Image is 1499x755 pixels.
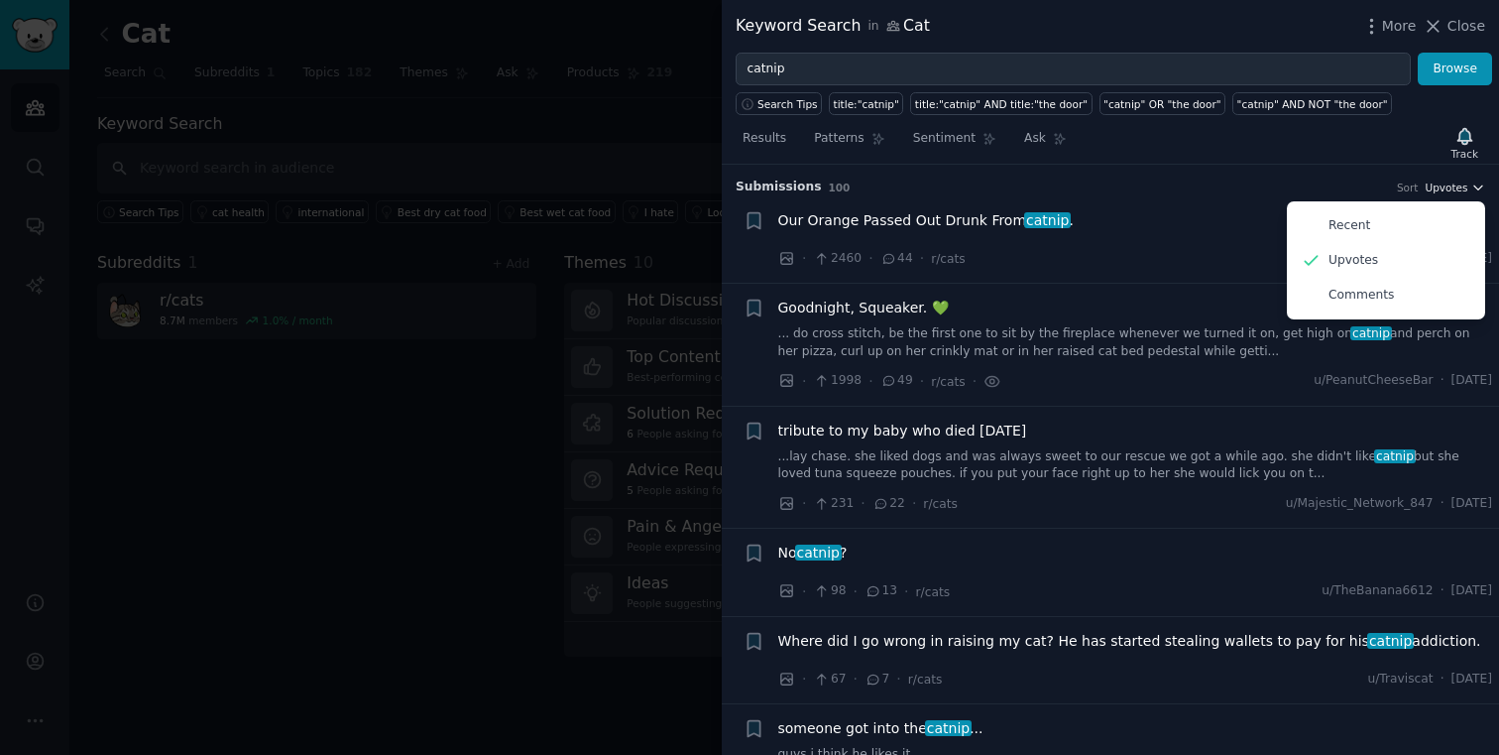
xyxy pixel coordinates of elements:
[813,250,862,268] span: 2460
[757,97,818,111] span: Search Tips
[865,582,897,600] span: 13
[807,123,891,164] a: Patterns
[912,493,916,514] span: ·
[1367,671,1433,689] span: u/Traviscat
[1328,217,1370,235] p: Recent
[1441,372,1444,390] span: ·
[931,375,966,389] span: r/cats
[1441,582,1444,600] span: ·
[865,671,889,689] span: 7
[868,248,872,269] span: ·
[931,252,966,266] span: r/cats
[872,495,905,513] span: 22
[1444,122,1485,164] button: Track
[813,372,862,390] span: 1998
[778,543,848,564] span: No ?
[1232,92,1392,115] a: "catnip" AND NOT "the door"
[904,581,908,602] span: ·
[880,250,913,268] span: 44
[736,14,930,39] div: Keyword Search Cat
[920,371,924,392] span: ·
[813,582,846,600] span: 98
[802,493,806,514] span: ·
[854,669,858,690] span: ·
[736,123,793,164] a: Results
[880,372,913,390] span: 49
[1328,287,1394,305] p: Comments
[1374,449,1416,463] span: catnip
[736,179,822,196] span: Submission s
[778,631,1481,652] a: Where did I go wrong in raising my cat? He has started stealing wallets to pay for hiscatnipaddic...
[906,123,1003,164] a: Sentiment
[1237,97,1388,111] div: "catnip" AND NOT "the door"
[1451,147,1478,161] div: Track
[1328,252,1378,270] p: Upvotes
[1024,212,1071,228] span: catnip
[1314,372,1433,390] span: u/PeanutCheeseBar
[913,130,976,148] span: Sentiment
[778,631,1481,652] span: Where did I go wrong in raising my cat? He has started stealing wallets to pay for his addiction.
[778,448,1493,483] a: ...lay chase. she liked dogs and was always sweet to our rescue we got a while ago. she didn't li...
[778,718,983,739] span: someone got into the ...
[814,130,864,148] span: Patterns
[1451,582,1492,600] span: [DATE]
[802,371,806,392] span: ·
[778,210,1074,231] span: Our Orange Passed Out Drunk From .
[910,92,1092,115] a: title:"catnip" AND title:"the door"
[1441,495,1444,513] span: ·
[778,298,949,318] a: Goodnight, Squeaker. 💚
[1423,16,1485,37] button: Close
[829,182,851,193] span: 100
[916,585,951,599] span: r/cats
[802,669,806,690] span: ·
[1418,53,1492,86] button: Browse
[973,371,977,392] span: ·
[778,421,1027,441] a: tribute to my baby who died [DATE]
[829,92,903,115] a: title:"catnip"
[1451,495,1492,513] span: [DATE]
[1425,181,1467,194] span: Upvotes
[915,97,1088,111] div: title:"catnip" AND title:"the door"
[736,53,1411,86] input: Try a keyword related to your business
[778,325,1493,360] a: ... do cross stitch, be the first one to sit by the fireplace whenever we turned it on, get high ...
[795,545,842,561] span: catnip
[925,720,972,736] span: catnip
[896,669,900,690] span: ·
[854,581,858,602] span: ·
[1103,97,1221,111] div: "catnip" OR "the door"
[778,210,1074,231] a: Our Orange Passed Out Drunk Fromcatnip.
[1367,633,1414,649] span: catnip
[1441,671,1444,689] span: ·
[923,497,958,511] span: r/cats
[861,493,865,514] span: ·
[1099,92,1226,115] a: "catnip" OR "the door"
[802,581,806,602] span: ·
[736,92,822,115] button: Search Tips
[1382,16,1417,37] span: More
[1425,181,1485,194] button: Upvotes
[1397,181,1419,194] div: Sort
[867,18,878,36] span: in
[908,673,943,687] span: r/cats
[1017,123,1074,164] a: Ask
[1322,582,1433,600] span: u/TheBanana6612
[1361,16,1417,37] button: More
[834,97,899,111] div: title:"catnip"
[1350,326,1392,340] span: catnip
[1451,372,1492,390] span: [DATE]
[778,543,848,564] a: Nocatnip?
[1286,495,1434,513] span: u/Majestic_Network_847
[802,248,806,269] span: ·
[1451,671,1492,689] span: [DATE]
[813,671,846,689] span: 67
[813,495,854,513] span: 231
[920,248,924,269] span: ·
[743,130,786,148] span: Results
[778,718,983,739] a: someone got into thecatnip...
[1447,16,1485,37] span: Close
[868,371,872,392] span: ·
[1024,130,1046,148] span: Ask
